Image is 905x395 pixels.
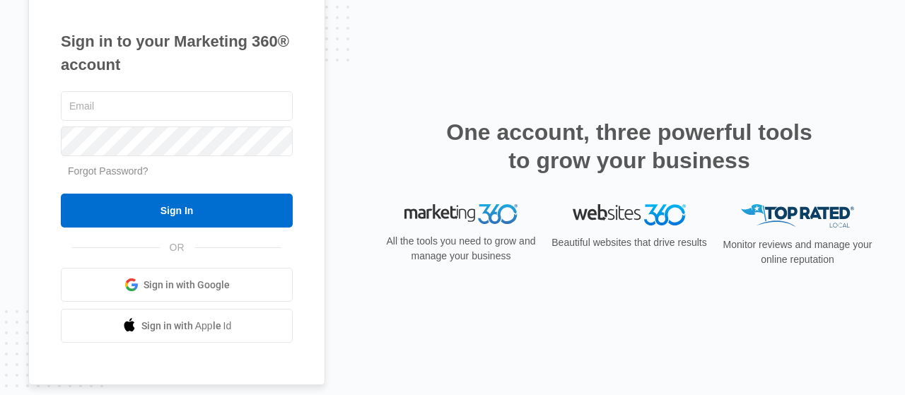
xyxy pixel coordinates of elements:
[61,309,293,343] a: Sign in with Apple Id
[144,278,230,293] span: Sign in with Google
[141,319,232,334] span: Sign in with Apple Id
[68,165,148,177] a: Forgot Password?
[61,268,293,302] a: Sign in with Google
[718,237,877,267] p: Monitor reviews and manage your online reputation
[442,118,817,175] h2: One account, three powerful tools to grow your business
[573,204,686,225] img: Websites 360
[160,240,194,255] span: OR
[61,91,293,121] input: Email
[61,30,293,76] h1: Sign in to your Marketing 360® account
[741,204,854,228] img: Top Rated Local
[550,235,708,250] p: Beautiful websites that drive results
[61,194,293,228] input: Sign In
[382,234,540,264] p: All the tools you need to grow and manage your business
[404,204,518,224] img: Marketing 360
